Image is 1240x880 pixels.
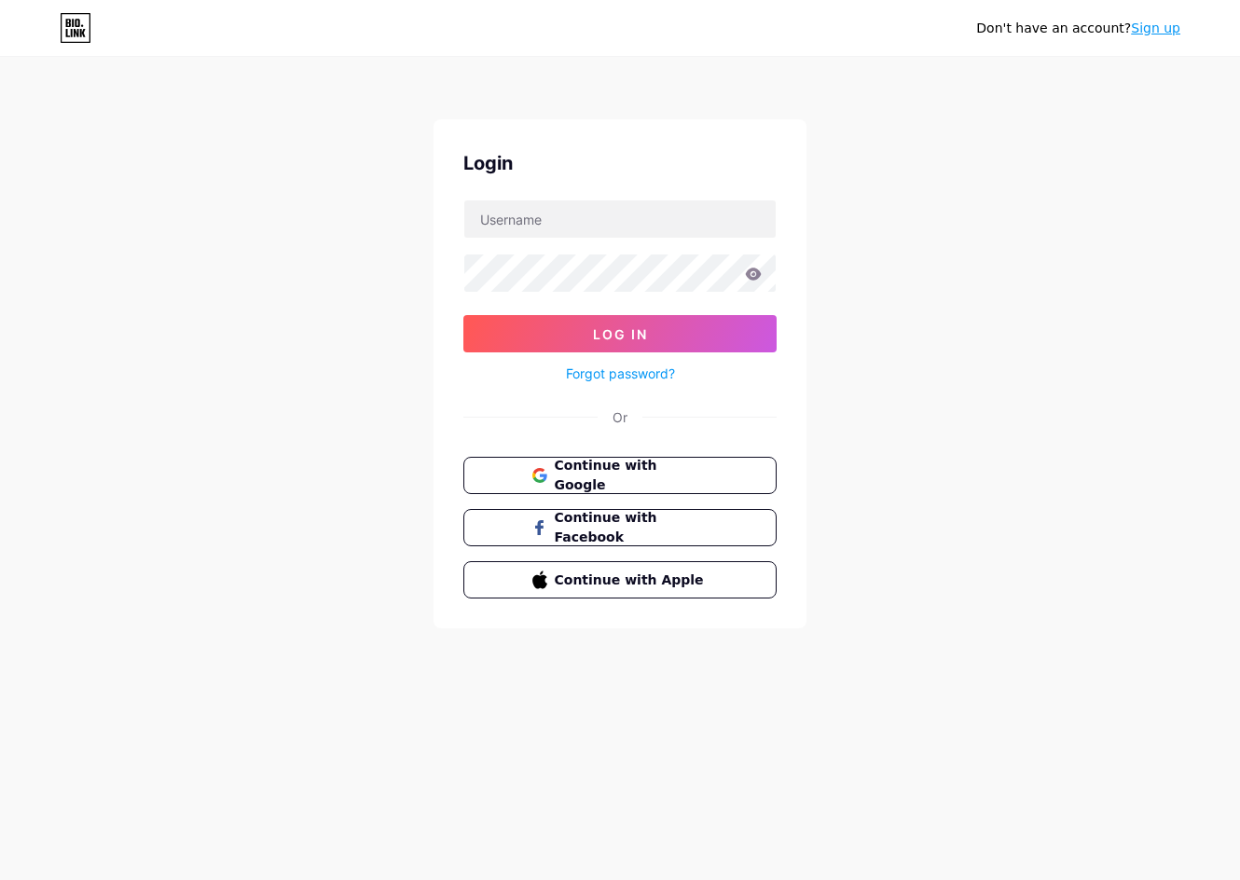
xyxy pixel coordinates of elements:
span: Log In [593,326,648,342]
span: Continue with Facebook [555,508,709,547]
a: Sign up [1131,21,1180,35]
button: Continue with Facebook [463,509,777,546]
button: Continue with Google [463,457,777,494]
div: Don't have an account? [976,19,1180,38]
span: Continue with Google [555,456,709,495]
a: Forgot password? [566,364,675,383]
div: Or [613,407,627,427]
span: Continue with Apple [555,571,709,590]
button: Log In [463,315,777,352]
input: Username [464,200,776,238]
button: Continue with Apple [463,561,777,598]
div: Login [463,149,777,177]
